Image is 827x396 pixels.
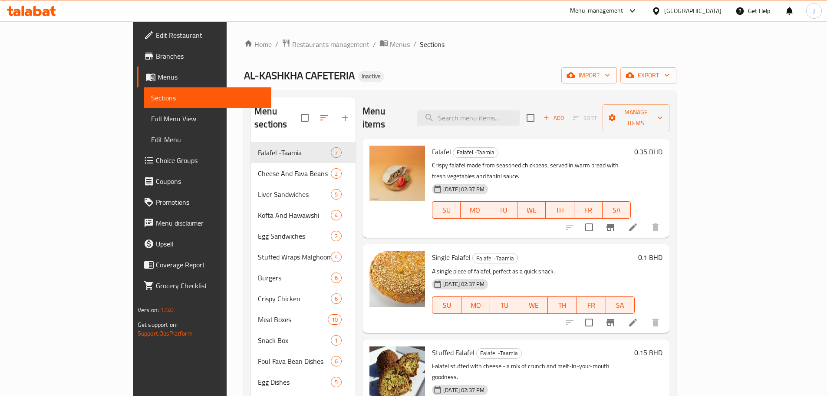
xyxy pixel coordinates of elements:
span: Version: [138,304,159,316]
span: FR [580,299,603,312]
div: items [331,168,342,179]
span: SA [610,299,632,312]
div: items [331,356,342,366]
span: Falafel -Taamia [453,147,498,157]
button: export [620,67,676,83]
h2: Menu items [362,105,407,131]
div: items [331,273,342,283]
span: Foul Fava Bean Dishes [258,356,331,366]
a: Coverage Report [137,254,271,275]
span: Edit Restaurant [156,30,264,40]
button: Branch-specific-item [600,217,621,238]
a: Edit menu item [628,222,638,233]
a: Grocery Checklist [137,275,271,296]
div: Crispy Chicken [258,293,331,304]
span: Grocery Checklist [156,280,264,291]
a: Edit Menu [144,129,271,150]
span: [DATE] 02:37 PM [440,386,488,394]
button: TH [546,201,574,219]
a: Edit menu item [628,317,638,328]
span: Egg Dishes [258,377,331,387]
button: MO [461,296,491,314]
span: Liver Sandwiches [258,189,331,200]
span: SU [436,204,457,216]
nav: breadcrumb [244,39,676,50]
div: Crispy Chicken6 [251,288,356,309]
button: import [561,67,617,83]
div: Falafel -Taamia [472,253,518,263]
div: items [328,314,342,325]
div: items [331,210,342,220]
a: Menus [137,67,271,87]
span: Edit Menu [151,134,264,145]
span: WE [523,299,545,312]
a: Menu disclaimer [137,213,271,233]
span: Stuffed Falafel [432,346,474,359]
span: 6 [331,295,341,303]
h2: Menu sections [254,105,301,131]
a: Full Menu View [144,108,271,129]
span: Falafel -Taamia [258,147,331,158]
a: Support.OpsPlatform [138,328,193,339]
span: Kofta And Hawawshi [258,210,331,220]
span: SA [606,204,627,216]
span: J [813,6,815,16]
span: Menu disclaimer [156,218,264,228]
button: Branch-specific-item [600,312,621,333]
span: Inactive [358,73,384,80]
a: Upsell [137,233,271,254]
img: Single Falafel [369,251,425,307]
p: Crispy falafel made from seasoned chickpeas, served in warm bread with fresh vegetables and tahin... [432,160,631,182]
span: 4 [331,253,341,261]
span: Select to update [580,218,598,236]
button: TU [490,296,519,314]
span: 6 [331,357,341,366]
span: Add [542,113,565,123]
span: 1 [331,336,341,345]
div: Menu-management [570,6,623,16]
div: Burgers [258,273,331,283]
span: TH [551,299,573,312]
img: Falafel [369,146,425,201]
span: 4 [331,211,341,220]
div: Falafel -Taamia [476,348,522,359]
button: TU [489,201,517,219]
button: SU [432,201,461,219]
span: TU [494,299,516,312]
div: Cheese And Fava Beans2 [251,163,356,184]
div: Foul Fava Bean Dishes6 [251,351,356,372]
button: FR [574,201,603,219]
span: Snack Box [258,335,331,346]
span: Egg Sandwiches [258,231,331,241]
span: Menus [390,39,410,50]
li: / [413,39,416,50]
button: TH [548,296,577,314]
span: Add item [540,111,567,125]
span: Manage items [610,107,662,129]
p: A single piece of falafel, perfect as a quick snack. [432,266,635,277]
span: Branches [156,51,264,61]
button: delete [645,217,666,238]
span: 5 [331,190,341,199]
span: 5 [331,378,341,386]
span: Meal Boxes [258,314,328,325]
span: TH [549,204,570,216]
span: [DATE] 02:37 PM [440,280,488,288]
div: Burgers6 [251,267,356,288]
div: items [331,335,342,346]
button: MO [461,201,489,219]
span: MO [465,299,487,312]
a: Menus [379,39,410,50]
span: MO [464,204,485,216]
div: Snack Box1 [251,330,356,351]
span: 1.0.0 [160,304,174,316]
span: Falafel [432,145,451,158]
p: Falafel stuffed with cheese - a mix of crunch and melt-in-your-mouth goodness. [432,361,631,383]
div: items [331,147,342,158]
a: Promotions [137,192,271,213]
span: Stuffed Wraps Malghoom [258,252,331,262]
